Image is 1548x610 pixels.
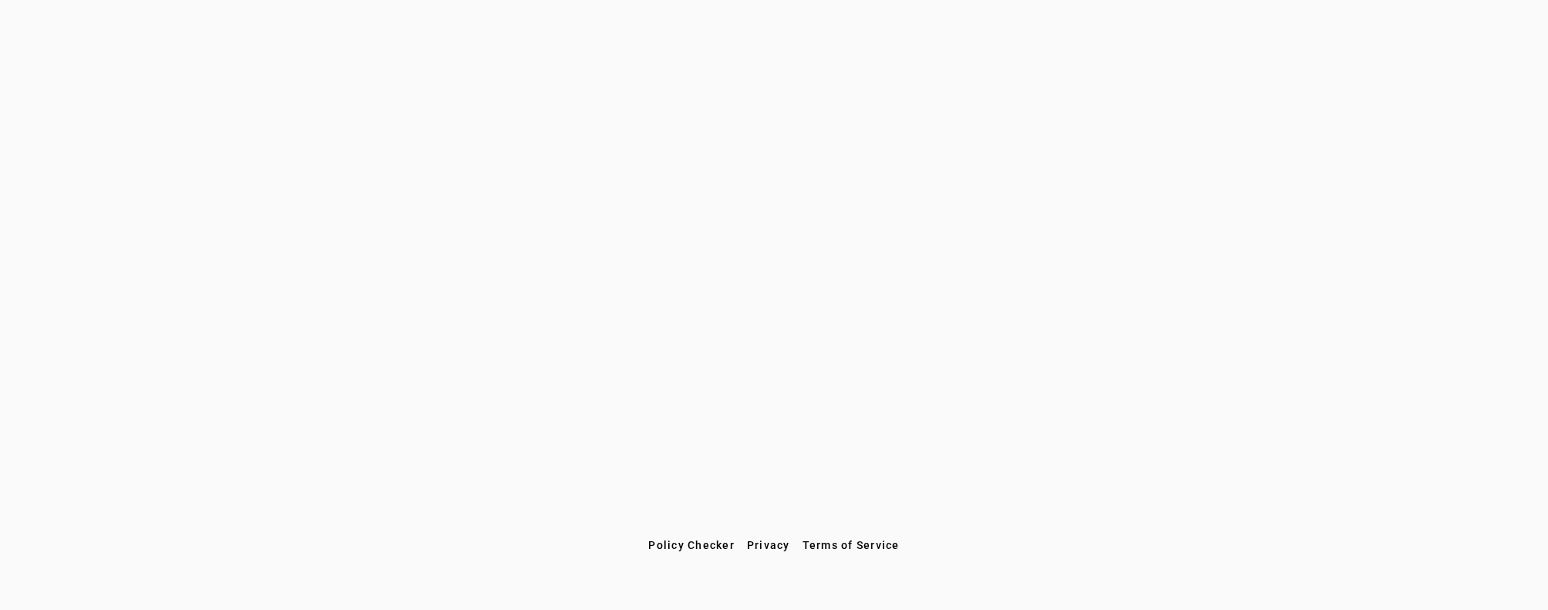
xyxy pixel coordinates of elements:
[642,531,741,559] button: Policy Checker
[747,539,790,551] span: Privacy
[796,531,906,559] button: Terms of Service
[741,531,796,559] button: Privacy
[648,539,735,551] span: Policy Checker
[803,539,900,551] span: Terms of Service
